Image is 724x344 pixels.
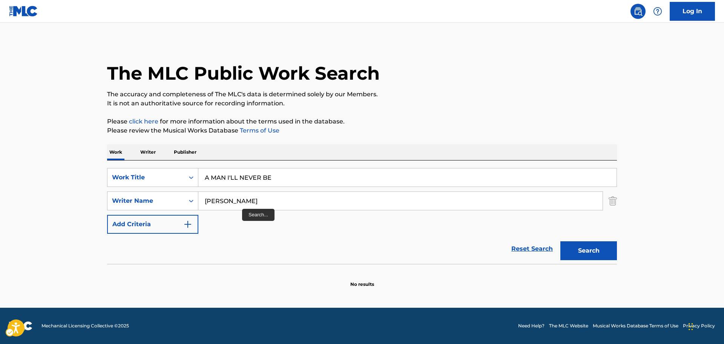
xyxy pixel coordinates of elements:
[653,7,662,16] img: help
[609,191,617,210] img: Delete Criterion
[107,62,380,85] h1: The MLC Public Work Search
[518,322,545,329] a: Need Help?
[107,144,124,160] p: Work
[9,321,32,330] img: logo
[689,315,693,338] div: Drag
[172,144,199,160] p: Publisher
[138,144,158,160] p: Writer
[633,7,643,16] img: search
[560,241,617,260] button: Search
[593,322,678,329] a: Musical Works Database Terms of Use
[107,126,617,135] p: Please review the Musical Works Database
[198,168,617,187] input: Search...
[107,99,617,108] p: It is not an authoritative source for recording information.
[350,272,374,288] p: No results
[198,192,603,210] input: Search...
[508,241,557,257] a: Reset Search
[238,127,279,134] a: Terms of Use
[686,308,724,344] div: Chat Widget
[670,2,715,21] a: Log In
[107,117,617,126] p: Please for more information about the terms used in the database.
[549,322,588,329] a: The MLC Website
[112,173,180,182] div: Work Title
[129,118,158,125] a: click here
[9,6,38,17] img: MLC Logo
[183,220,192,229] img: 9d2ae6d4665cec9f34b9.svg
[41,322,129,329] span: Mechanical Licensing Collective © 2025
[107,90,617,99] p: The accuracy and completeness of The MLC's data is determined solely by our Members.
[683,322,715,329] a: Privacy Policy
[686,308,724,344] iframe: Hubspot Iframe
[112,196,180,205] div: Writer Name
[107,168,617,264] form: Search Form
[107,215,198,234] button: Add Criteria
